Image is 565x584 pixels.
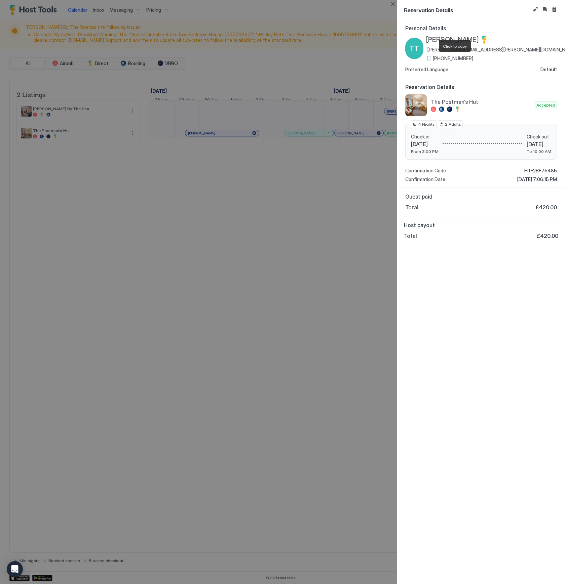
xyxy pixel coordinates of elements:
span: Default [540,67,557,73]
span: Check out [527,134,551,140]
div: listing image [405,94,427,116]
span: [PERSON_NAME] [426,36,479,44]
span: HT-2BF75485 [524,168,557,174]
span: 2 Adults [445,121,461,127]
span: [PHONE_NUMBER] [433,55,473,61]
span: Preferred Language [405,67,448,73]
span: From 3:00 PM [411,149,439,154]
span: 4 Nights [418,121,435,127]
span: £420.00 [537,233,558,239]
span: [DATE] 7:06:15 PM [517,176,557,182]
span: Host payout [404,222,558,228]
span: Click to copy [443,44,467,49]
span: Total [405,204,418,211]
div: Open Intercom Messenger [7,561,23,577]
span: To 10:00 AM [527,149,551,154]
span: Reservation Details [404,5,530,14]
span: Guest paid [405,193,557,200]
button: Edit reservation [531,5,539,13]
button: Cancel reservation [550,5,558,13]
button: Inbox [541,5,549,13]
span: The Postman's Hut [431,98,532,105]
span: £420.00 [535,204,557,211]
span: Personal Details [405,25,557,32]
span: Check in [411,134,439,140]
span: [DATE] [411,141,439,148]
span: Reservation Details [405,84,557,90]
span: Accepted [536,102,555,108]
span: Total [404,233,417,239]
span: [DATE] [527,141,551,148]
span: Confirmation Code [405,168,446,174]
span: Confirmation Date [405,176,445,182]
span: TT [410,43,419,53]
